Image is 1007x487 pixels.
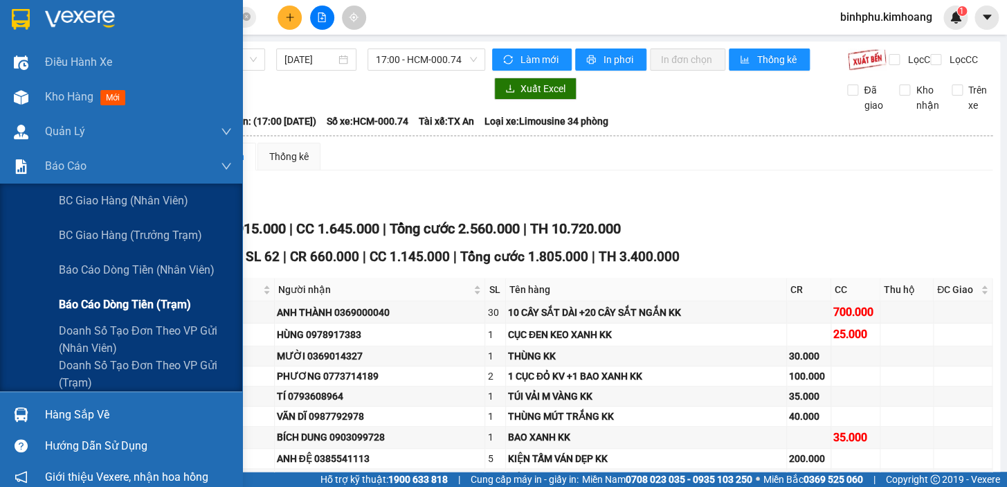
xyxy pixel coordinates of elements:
[505,84,515,95] span: download
[59,192,188,209] span: BC giao hàng (nhân viên)
[285,12,295,22] span: plus
[508,451,784,466] div: KIỆN TẤM VÁN DẸP KK
[283,249,287,265] span: |
[508,409,784,424] div: THÙNG MÚT TRẮNG KK
[59,296,191,313] span: Báo cáo dòng tiền (trạm)
[14,55,28,70] img: warehouse-icon
[277,327,483,342] div: HÙNG 0978917383
[963,82,993,113] span: Trên xe
[28,27,201,40] span: VP [GEOGRAPHIC_DATA] -
[508,369,784,384] div: 1 CỤC ĐỎ KV +1 BAO XANH KK
[453,249,457,265] span: |
[484,114,608,129] span: Loại xe: Limousine 34 phòng
[45,53,112,71] span: Điều hành xe
[902,52,938,67] span: Lọc CR
[599,249,680,265] span: TH 3.400.000
[460,249,588,265] span: Tổng cước 1.805.000
[317,12,327,22] span: file-add
[290,249,359,265] span: CR 660.000
[12,9,30,30] img: logo-vxr
[45,157,87,175] span: Báo cáo
[943,52,979,67] span: Lọc CC
[296,220,379,237] span: CC 1.645.000
[492,48,572,71] button: syncLàm mới
[363,249,366,265] span: |
[278,282,471,297] span: Người nhận
[310,6,334,30] button: file-add
[284,52,336,67] input: 14/09/2025
[45,123,85,140] span: Quản Lý
[458,472,460,487] span: |
[485,278,505,301] th: SL
[246,249,280,265] span: SL 62
[789,471,828,486] div: 20.000
[506,278,787,301] th: Tên hàng
[6,46,139,73] span: VP [PERSON_NAME] ([GEOGRAPHIC_DATA])
[508,305,784,320] div: 10 CÂY SẮT DÀI +20 CÂY SẮT NGẮN KK
[45,90,93,103] span: Kho hàng
[833,326,878,343] div: 25.000
[277,451,483,466] div: ANH ĐỆ 0385541113
[575,48,646,71] button: printerIn phơi
[45,405,232,425] div: Hàng sắp về
[487,305,502,320] div: 30
[158,27,201,40] span: HƯƠNG
[508,348,784,364] div: THÙNG KK
[487,348,502,364] div: 1
[242,11,251,24] span: close-circle
[370,249,450,265] span: CC 1.145.000
[214,220,285,237] span: CR 915.000
[14,90,28,105] img: warehouse-icon
[289,220,292,237] span: |
[221,126,232,137] span: down
[487,409,502,424] div: 1
[787,278,831,301] th: CR
[523,220,526,237] span: |
[937,282,978,297] span: ĐC Giao
[503,55,515,66] span: sync
[388,474,448,485] strong: 1900 633 818
[221,161,232,172] span: down
[487,471,502,486] div: 1
[278,6,302,30] button: plus
[277,305,483,320] div: ANH THÀNH 0369000040
[14,407,28,422] img: warehouse-icon
[757,52,799,67] span: Thống kê
[789,369,828,384] div: 100.000
[277,348,483,364] div: MƯỜI 0369014327
[729,48,810,71] button: bar-chartThống kê
[604,52,635,67] span: In phơi
[6,90,58,103] span: GIAO:
[880,278,934,301] th: Thu hộ
[833,429,878,446] div: 35.000
[873,472,876,487] span: |
[520,52,561,67] span: Làm mới
[487,451,502,466] div: 5
[269,149,309,164] div: Thống kê
[508,471,784,486] div: HỘP KK
[487,430,502,445] div: 1
[15,439,28,452] span: question-circle
[242,12,251,21] span: close-circle
[376,49,477,70] span: 17:00 - HCM-000.74
[508,327,784,342] div: CỤC ĐEN KEO XANH KK
[419,114,474,129] span: Tài xế: TX An
[833,303,878,321] div: 700.000
[763,472,863,487] span: Miền Bắc
[14,159,28,174] img: solution-icon
[789,451,828,466] div: 200.000
[950,11,962,24] img: icon-new-feature
[582,472,752,487] span: Miền Nam
[829,8,943,26] span: binhphu.kimhoang
[740,55,752,66] span: bar-chart
[847,48,887,71] img: 9k=
[59,322,232,357] span: Doanh số tạo đơn theo VP gửi (nhân viên)
[389,220,519,237] span: Tổng cước 2.560.000
[277,409,483,424] div: VÃN DĨ 0987792978
[277,430,483,445] div: BÍCH DUNG 0903099728
[858,82,889,113] span: Đã giao
[487,327,502,342] div: 1
[277,369,483,384] div: PHƯƠNG 0773714189
[327,114,408,129] span: Số xe: HCM-000.74
[59,261,215,278] span: Báo cáo dòng tiền (nhân viên)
